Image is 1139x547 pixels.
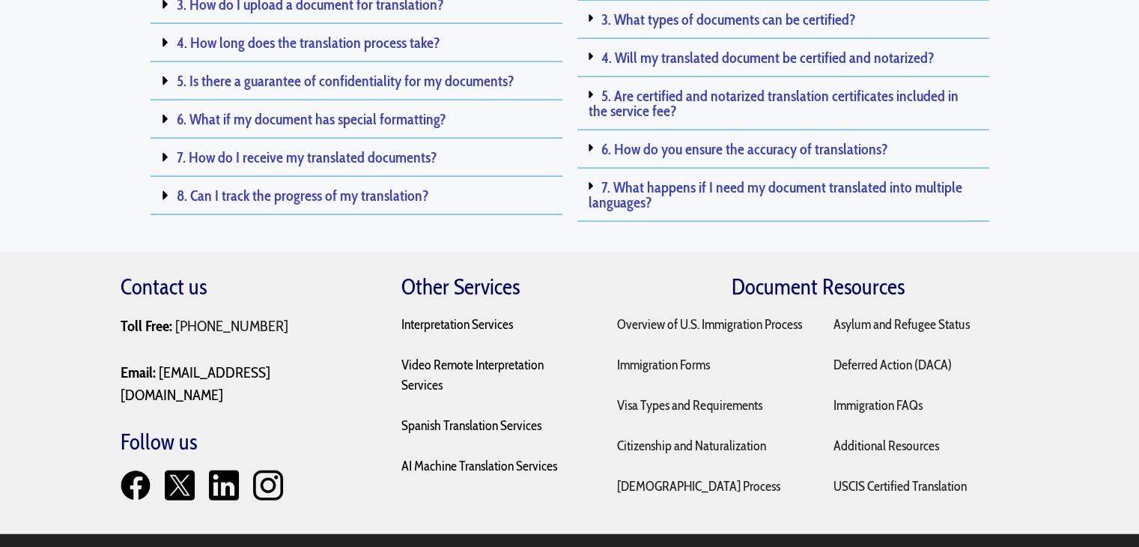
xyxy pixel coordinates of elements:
h3: Follow us [121,429,371,456]
a: AI Machine Translation Services [401,458,557,474]
a: 6. What if my document has special formatting? [177,110,446,128]
div: 3. What types of documents can be certified? [577,1,989,39]
a: Video Remote Interpretation Services [401,357,544,393]
a: 3. What types of documents can be certified? [601,10,856,28]
a: [DEMOGRAPHIC_DATA] Process [617,478,780,495]
a: 7. How do I receive my translated documents? [177,148,437,166]
a: Citizenship and Naturalization [617,438,766,454]
a: 4. How long does the translation process take? [177,34,440,52]
h3: Contact us [121,274,371,300]
a: 8. Can I track the progress of my translation? [177,187,429,205]
div: 5. Are certified and notarized translation certificates included in the service fee? [577,77,989,130]
a: Visa Types and Requirements [617,397,762,414]
img: LinkedIn [209,471,239,501]
a: [EMAIL_ADDRESS][DOMAIN_NAME] [121,363,270,405]
img: X [165,471,195,501]
h5: 6. What if my document has special formatting? [151,100,562,139]
a: Deferred Action (DACA) [833,357,951,373]
a: [PHONE_NUMBER] [175,316,288,335]
h5: 4. How long does the translation process take? [151,24,562,62]
a: Additional Resources [833,438,938,454]
strong: Email: [121,363,156,381]
img: Instagram [253,471,283,501]
a: Asylum and Refugee Status [833,316,969,333]
a: Spanish Translation Services [401,417,541,434]
a: Document Resources [732,273,905,300]
a: Immigration FAQs [833,397,922,414]
a: 6. How do you ensure the accuracy of translations? [601,140,888,158]
div: 4. Will my translated document be certified and notarized? [577,39,989,77]
h5: 8. Can I track the progress of my translation? [151,177,562,215]
img: Facebook [121,471,151,501]
a: 5. Are certified and notarized translation certificates included in the service fee? [589,87,959,120]
h3: Other Services [401,274,586,300]
div: 7. What happens if I need my document translated into multiple languages? [577,169,989,222]
a: Interpretation Services [401,316,513,333]
a: 4. Will my translated document be certified and notarized? [601,49,935,67]
strong: Toll Free: [121,316,172,335]
a: Overview of U.S. Immigration Process [617,316,802,333]
a: 7. What happens if I need my document translated into multiple languages? [589,178,962,211]
h5: 5. Is there a guarantee of confidentiality for my documents? [151,62,562,100]
a: USCIS Certified Translation [833,478,966,495]
div: 6. How do you ensure the accuracy of translations? [577,130,989,169]
h5: 7. How do I receive my translated documents? [151,139,562,177]
a: Immigration Forms [617,357,710,373]
a: 5. Is there a guarantee of confidentiality for my documents? [177,72,514,90]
